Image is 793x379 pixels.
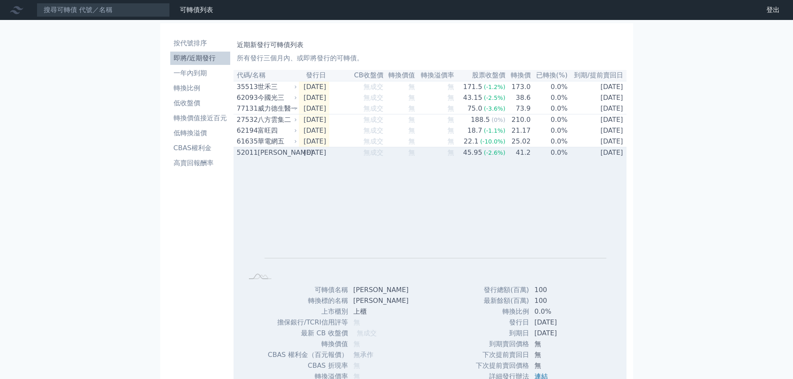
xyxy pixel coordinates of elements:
td: 發行總額(百萬) [475,285,529,295]
td: [DATE] [529,317,592,328]
span: 無 [408,137,415,145]
td: 0.0% [531,125,568,136]
td: [DATE] [299,136,330,147]
td: 無 [529,339,592,349]
span: 無 [408,149,415,156]
div: 富旺四 [258,126,296,136]
td: 0.0% [531,103,568,114]
h1: 近期新發行可轉債列表 [237,40,623,50]
span: 無 [447,94,454,102]
td: 下次提前賣回日 [475,349,529,360]
div: 華電網五 [258,136,296,146]
a: 高賣回報酬率 [170,156,230,170]
a: 轉換比例 [170,82,230,95]
td: [DATE] [568,103,626,114]
p: 所有發行三個月內、或即將發行的可轉債。 [237,53,623,63]
div: 世禾三 [258,82,296,92]
li: 轉換價值接近百元 [170,113,230,123]
span: 無 [408,94,415,102]
div: 62093 [237,93,256,103]
th: 轉換溢價率 [415,70,454,81]
td: 0.0% [531,136,568,147]
span: (-1.2%) [484,84,505,90]
div: 威力德生醫一 [258,104,296,114]
td: 100 [529,295,592,306]
span: 無 [447,116,454,124]
li: 低收盤價 [170,98,230,108]
span: 無 [353,340,360,348]
td: 41.2 [506,147,531,159]
input: 搜尋可轉債 代號／名稱 [37,3,170,17]
span: (-2.5%) [484,94,505,101]
td: 210.0 [506,114,531,126]
div: 75.0 [466,104,484,114]
span: 無 [447,137,454,145]
td: [DATE] [568,92,626,103]
span: (-2.6%) [484,149,505,156]
td: [DATE] [568,114,626,126]
td: [DATE] [568,125,626,136]
div: 188.5 [469,115,492,125]
div: 22.1 [462,136,480,146]
td: [DATE] [568,81,626,92]
td: [DATE] [568,136,626,147]
div: 45.95 [462,148,484,158]
span: 無成交 [357,329,377,337]
li: 轉換比例 [170,83,230,93]
td: 轉換比例 [475,306,529,317]
td: 100 [529,285,592,295]
a: 可轉債列表 [180,6,213,14]
a: 低收盤價 [170,97,230,110]
span: 無 [408,116,415,124]
span: 無成交 [363,94,383,102]
li: 按代號排序 [170,38,230,48]
td: 轉換標的名稱 [267,295,348,306]
div: 61635 [237,136,256,146]
div: 35513 [237,82,256,92]
td: [DATE] [299,81,330,92]
a: 一年內到期 [170,67,230,80]
span: 無承作 [353,351,373,359]
td: [DATE] [568,147,626,159]
td: 無 [529,360,592,371]
th: 發行日 [299,70,330,81]
span: 無 [408,104,415,112]
span: 無成交 [363,116,383,124]
td: 到期賣回價格 [475,339,529,349]
td: 73.9 [506,103,531,114]
td: CBAS 折現率 [267,360,348,371]
span: 無 [353,362,360,369]
td: [PERSON_NAME] [348,295,415,306]
span: 無 [408,83,415,91]
td: 21.17 [506,125,531,136]
li: CBAS權利金 [170,143,230,153]
a: 轉換價值接近百元 [170,111,230,125]
td: 0.0% [531,81,568,92]
th: 已轉換(%) [531,70,568,81]
div: 27532 [237,115,256,125]
td: 上市櫃別 [267,306,348,317]
li: 即將/近期發行 [170,53,230,63]
div: 43.15 [462,93,484,103]
span: (0%) [492,116,505,123]
th: 到期/提前賣回日 [568,70,626,81]
td: 最新餘額(百萬) [475,295,529,306]
div: 今國光三 [258,93,296,103]
td: 可轉債名稱 [267,285,348,295]
td: 擔保銀行/TCRI信用評等 [267,317,348,328]
td: 173.0 [506,81,531,92]
div: 171.5 [462,82,484,92]
div: 62194 [237,126,256,136]
span: 無 [447,104,454,112]
span: (-3.6%) [484,105,505,112]
td: [DATE] [299,125,330,136]
a: 按代號排序 [170,37,230,50]
td: 發行日 [475,317,529,328]
th: 轉換價 [506,70,531,81]
a: 即將/近期發行 [170,52,230,65]
td: 0.0% [531,147,568,159]
th: 股票收盤價 [455,70,506,81]
span: 無成交 [363,137,383,145]
td: 0.0% [531,92,568,103]
div: 52011 [237,148,256,158]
